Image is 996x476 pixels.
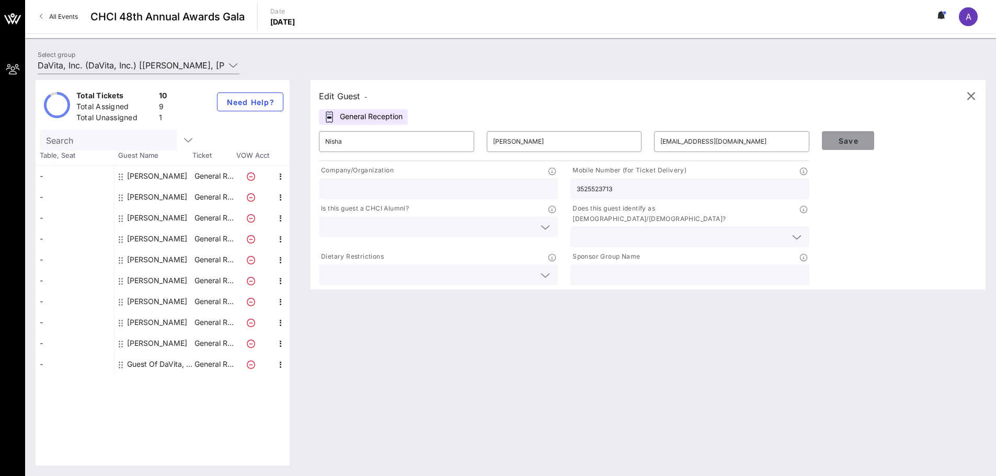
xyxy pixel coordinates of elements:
[364,93,368,101] span: -
[127,291,187,312] div: Marcus Garza
[319,203,409,214] p: Is this guest a CHCI Alumni?
[76,112,155,125] div: Total Unassigned
[570,203,800,224] p: Does this guest identify as [DEMOGRAPHIC_DATA]/[DEMOGRAPHIC_DATA]?
[127,187,187,207] div: Antonio Huerta
[959,7,978,26] div: A
[127,270,187,291] div: Leslie Luna
[570,165,686,176] p: Mobile Number (for Ticket Delivery)
[325,133,468,150] input: First Name*
[127,166,187,187] div: Angel Colon-Rivera
[192,150,234,161] span: Ticket
[49,13,78,20] span: All Events
[76,90,155,103] div: Total Tickets
[234,150,271,161] span: VOW Acct
[193,228,235,249] p: General R…
[36,333,114,354] div: -
[36,207,114,228] div: -
[193,207,235,228] p: General R…
[660,133,803,150] input: Email*
[226,98,274,107] span: Need Help?
[90,9,245,25] span: CHCI 48th Annual Awards Gala
[193,166,235,187] p: General R…
[319,109,408,125] div: General Reception
[36,228,114,249] div: -
[127,354,193,375] div: Guest Of DaVita, Inc.
[270,6,295,17] p: Date
[76,101,155,114] div: Total Assigned
[36,312,114,333] div: -
[217,92,283,111] button: Need Help?
[38,51,75,59] label: Select group
[193,249,235,270] p: General R…
[36,150,114,161] span: Table, Seat
[822,131,874,150] button: Save
[159,90,167,103] div: 10
[127,333,187,354] div: Patricia Ordaz
[193,187,235,207] p: General R…
[36,187,114,207] div: -
[36,291,114,312] div: -
[127,312,187,333] div: Paniz Rezaeerod
[36,166,114,187] div: -
[33,8,84,25] a: All Events
[493,133,636,150] input: Last Name*
[830,136,866,145] span: Save
[193,312,235,333] p: General R…
[319,165,394,176] p: Company/Organization
[36,249,114,270] div: -
[114,150,192,161] span: Guest Name
[127,228,187,249] div: John Weber
[36,270,114,291] div: -
[127,207,187,228] div: Jazmin Chavez
[319,89,368,103] div: Edit Guest
[193,333,235,354] p: General R…
[270,17,295,27] p: [DATE]
[966,11,971,22] span: A
[193,291,235,312] p: General R…
[127,249,187,270] div: Laney O'Shea
[36,354,114,375] div: -
[570,251,640,262] p: Sponsor Group Name
[159,101,167,114] div: 9
[193,354,235,375] p: General R…
[193,270,235,291] p: General R…
[159,112,167,125] div: 1
[319,251,384,262] p: Dietary Restrictions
